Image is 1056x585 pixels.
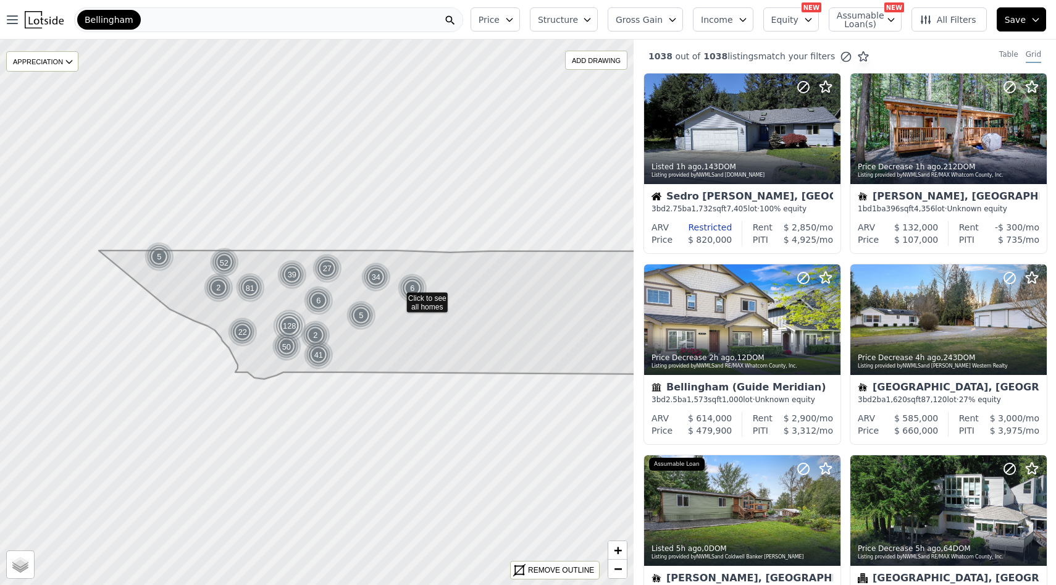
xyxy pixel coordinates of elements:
[858,544,1041,553] div: Price Decrease , 64 DOM
[753,221,773,234] div: Rent
[773,412,833,424] div: /mo
[858,553,1041,561] div: Listing provided by NWMLS and RE/MAX Whatcom County, Inc.
[608,7,683,32] button: Gross Gain
[802,2,821,12] div: NEW
[837,11,876,28] span: Assumable Loan(s)
[85,14,133,26] span: Bellingham
[676,162,702,171] time: 2025-09-29 20:11
[701,14,733,26] span: Income
[763,7,819,32] button: Equity
[858,573,868,583] img: Condominium
[990,413,1023,423] span: $ 3,000
[608,541,627,560] a: Zoom in
[277,260,307,290] div: 39
[974,234,1039,246] div: /mo
[894,222,938,232] span: $ 132,000
[959,234,974,246] div: PITI
[959,424,974,437] div: PITI
[270,330,303,362] img: g2.png
[273,309,307,343] img: g3.png
[995,222,1023,232] span: -$ 300
[915,353,941,362] time: 2025-09-29 17:22
[614,561,622,576] span: −
[858,424,879,437] div: Price
[528,565,594,576] div: REMOVE OUTLINE
[304,286,334,316] img: g1.png
[301,321,330,350] div: 2
[999,49,1018,63] div: Table
[692,204,713,213] span: 1,732
[652,234,673,246] div: Price
[1026,49,1041,63] div: Grid
[530,7,598,32] button: Structure
[277,260,308,290] img: g1.png
[538,14,577,26] span: Structure
[858,162,1041,172] div: Price Decrease , 212 DOM
[688,235,732,245] span: $ 820,000
[990,426,1023,436] span: $ 3,975
[1005,14,1026,26] span: Save
[693,7,753,32] button: Income
[652,191,661,201] img: House
[858,412,875,424] div: ARV
[858,172,1041,179] div: Listing provided by NWMLS and RE/MAX Whatcom County, Inc.
[614,542,622,558] span: +
[361,263,391,292] div: 34
[784,426,816,436] span: $ 3,312
[979,412,1039,424] div: /mo
[753,412,773,424] div: Rent
[643,73,840,254] a: Listed 1h ago,143DOMListing provided byNWMLSand [DOMAIN_NAME]HouseSedro [PERSON_NAME], [GEOGRAPHI...
[858,395,1039,405] div: 3 bd 2 ba sqft lot · 27% equity
[709,353,734,362] time: 2025-09-29 18:57
[768,424,833,437] div: /mo
[228,318,258,347] div: 22
[304,340,334,370] img: g1.png
[479,14,500,26] span: Price
[616,14,663,26] span: Gross Gain
[914,204,935,213] span: 4,356
[652,191,833,204] div: Sedro [PERSON_NAME], [GEOGRAPHIC_DATA]
[858,204,1039,214] div: 1 bd 1 ba sqft lot · Unknown equity
[858,191,1039,204] div: [PERSON_NAME], [GEOGRAPHIC_DATA]
[771,14,798,26] span: Equity
[959,412,979,424] div: Rent
[676,544,702,553] time: 2025-09-29 16:37
[998,235,1023,245] span: $ 735
[858,191,868,201] img: Mobile
[997,7,1046,32] button: Save
[652,553,834,561] div: Listing provided by NWMLS and Coldwell Banker [PERSON_NAME]
[920,14,976,26] span: All Filters
[669,221,732,234] div: Restricted
[304,340,333,370] div: 41
[145,242,175,272] img: g1.png
[727,204,748,213] span: 7,405
[234,272,266,303] img: g2.png
[652,204,833,214] div: 3 bd 2.75 ba sqft lot · 100% equity
[894,235,938,245] span: $ 107,000
[921,395,947,404] span: 87,120
[753,234,768,246] div: PITI
[784,222,816,232] span: $ 2,850
[915,544,941,553] time: 2025-09-29 16:34
[722,395,743,404] span: 1,000
[979,221,1039,234] div: /mo
[758,50,836,62] span: match your filters
[7,551,34,578] a: Layers
[204,273,234,303] img: g1.png
[858,382,868,392] img: Mobile
[312,254,343,284] img: g1.png
[649,458,705,471] div: Assumable Loan
[884,2,904,12] div: NEW
[652,353,834,363] div: Price Decrease , 12 DOM
[688,426,732,436] span: $ 479,900
[208,246,240,278] img: g2.png
[566,51,627,69] div: ADD DRAWING
[346,301,376,330] div: 5
[886,395,907,404] span: 1,620
[911,7,987,32] button: All Filters
[643,264,840,445] a: Price Decrease 2h ago,12DOMListing provided byNWMLSand RE/MAX Whatcom County, Inc.TownhouseBellin...
[652,382,661,392] img: Townhouse
[652,412,669,424] div: ARV
[145,242,174,272] div: 5
[858,221,875,234] div: ARV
